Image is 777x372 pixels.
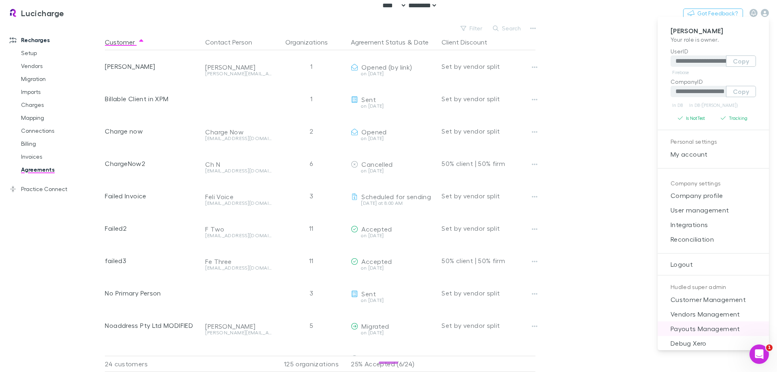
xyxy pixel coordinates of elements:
[671,27,756,35] p: [PERSON_NAME]
[671,282,756,292] p: Hudled super admin
[671,77,756,86] p: CompanyID
[671,100,684,110] a: In DB
[726,86,756,97] button: Copy
[664,191,762,200] span: Company profile
[664,205,762,215] span: User management
[671,113,713,123] button: Is NotTest
[671,137,756,147] p: Personal settings
[671,179,756,189] p: Company settings
[671,47,756,55] p: UserID
[688,100,739,110] a: In DB ([PERSON_NAME])
[664,149,762,159] span: My account
[664,234,762,244] span: Reconciliation
[664,338,762,348] span: Debug Xero
[664,309,762,319] span: Vendors Management
[726,55,756,67] button: Copy
[664,324,762,334] span: Payouts Management
[766,344,773,351] span: 1
[664,220,762,230] span: Integrations
[664,295,762,304] span: Customer Management
[749,344,769,364] iframe: Intercom live chat
[713,113,756,123] button: Tracking
[671,35,756,44] p: Your role is owner .
[664,259,762,269] span: Logout
[671,68,690,77] a: Firebase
